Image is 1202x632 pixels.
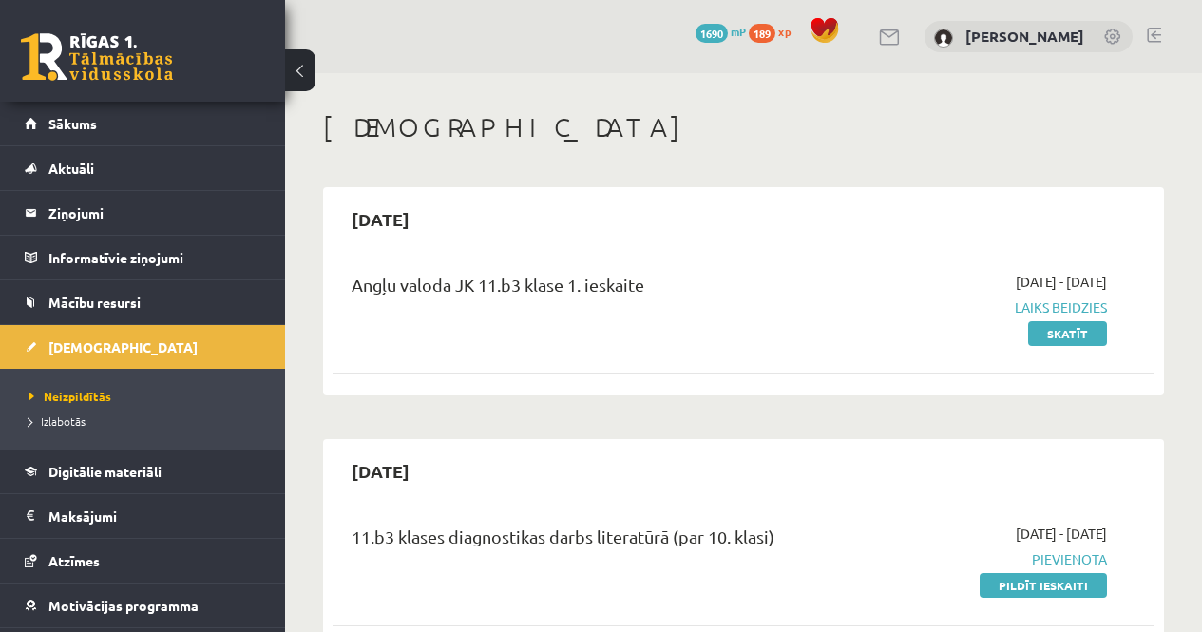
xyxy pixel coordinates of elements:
[25,236,261,279] a: Informatīvie ziņojumi
[731,24,746,39] span: mP
[1028,321,1107,346] a: Skatīt
[333,197,429,241] h2: [DATE]
[25,102,261,145] a: Sākums
[25,280,261,324] a: Mācību resursi
[29,412,266,430] a: Izlabotās
[48,160,94,177] span: Aktuāli
[323,111,1164,144] h1: [DEMOGRAPHIC_DATA]
[1016,524,1107,544] span: [DATE] - [DATE]
[48,191,261,235] legend: Ziņojumi
[29,388,266,405] a: Neizpildītās
[333,449,429,493] h2: [DATE]
[25,191,261,235] a: Ziņojumi
[749,24,775,43] span: 189
[29,389,111,404] span: Neizpildītās
[25,450,261,493] a: Digitālie materiāli
[778,24,791,39] span: xp
[25,146,261,190] a: Aktuāli
[48,338,198,355] span: [DEMOGRAPHIC_DATA]
[749,24,800,39] a: 189 xp
[48,294,141,311] span: Mācību resursi
[29,413,86,429] span: Izlabotās
[48,494,261,538] legend: Maksājumi
[48,115,97,132] span: Sākums
[21,33,173,81] a: Rīgas 1. Tālmācības vidusskola
[25,494,261,538] a: Maksājumi
[48,236,261,279] legend: Informatīvie ziņojumi
[874,549,1107,569] span: Pievienota
[934,29,953,48] img: Zane Sukse
[696,24,746,39] a: 1690 mP
[696,24,728,43] span: 1690
[48,463,162,480] span: Digitālie materiāli
[25,539,261,583] a: Atzīmes
[965,27,1084,46] a: [PERSON_NAME]
[48,597,199,614] span: Motivācijas programma
[48,552,100,569] span: Atzīmes
[980,573,1107,598] a: Pildīt ieskaiti
[25,584,261,627] a: Motivācijas programma
[1016,272,1107,292] span: [DATE] - [DATE]
[352,524,846,559] div: 11.b3 klases diagnostikas darbs literatūrā (par 10. klasi)
[25,325,261,369] a: [DEMOGRAPHIC_DATA]
[352,272,846,307] div: Angļu valoda JK 11.b3 klase 1. ieskaite
[874,297,1107,317] span: Laiks beidzies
